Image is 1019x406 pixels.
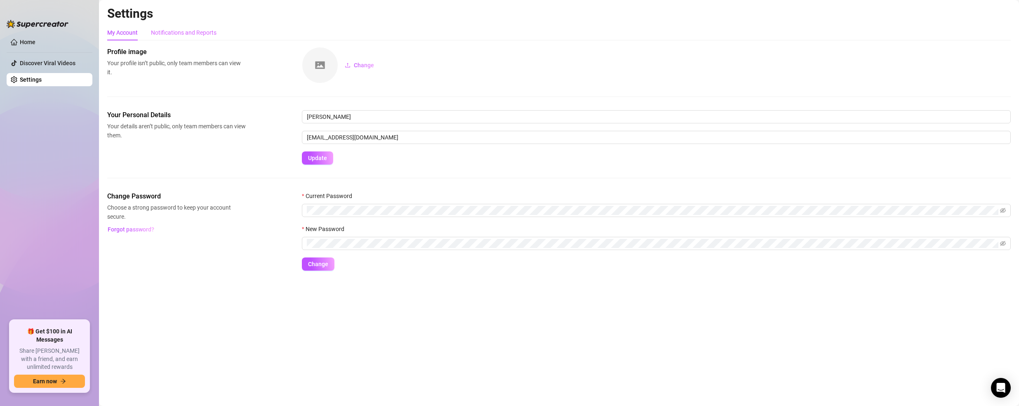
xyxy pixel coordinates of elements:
label: New Password [302,224,350,234]
span: Choose a strong password to keep your account secure. [107,203,246,221]
span: Change [354,62,374,68]
a: Home [20,39,35,45]
button: Change [302,257,334,271]
button: Change [338,59,381,72]
span: Your profile isn’t public, only team members can view it. [107,59,246,77]
span: Your details aren’t public, only team members can view them. [107,122,246,140]
a: Settings [20,76,42,83]
span: Your Personal Details [107,110,246,120]
input: Enter new email [302,131,1011,144]
label: Current Password [302,191,358,201]
input: New Password [307,239,998,248]
input: Current Password [307,206,998,215]
span: eye-invisible [1000,208,1006,213]
span: Earn now [33,378,57,385]
span: Change Password [107,191,246,201]
span: Share [PERSON_NAME] with a friend, and earn unlimited rewards [14,347,85,371]
div: Notifications and Reports [151,28,217,37]
div: Open Intercom Messenger [991,378,1011,398]
input: Enter name [302,110,1011,123]
img: logo-BBDzfeDw.svg [7,20,68,28]
span: arrow-right [60,378,66,384]
span: eye-invisible [1000,241,1006,246]
a: Discover Viral Videos [20,60,75,66]
img: square-placeholder.png [302,47,338,83]
span: upload [345,62,351,68]
button: Forgot password? [107,223,154,236]
h2: Settings [107,6,1011,21]
span: Change [308,261,328,267]
button: Earn nowarrow-right [14,375,85,388]
button: Update [302,151,333,165]
span: Forgot password? [108,226,154,233]
div: My Account [107,28,138,37]
span: Profile image [107,47,246,57]
span: 🎁 Get $100 in AI Messages [14,328,85,344]
span: Update [308,155,327,161]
